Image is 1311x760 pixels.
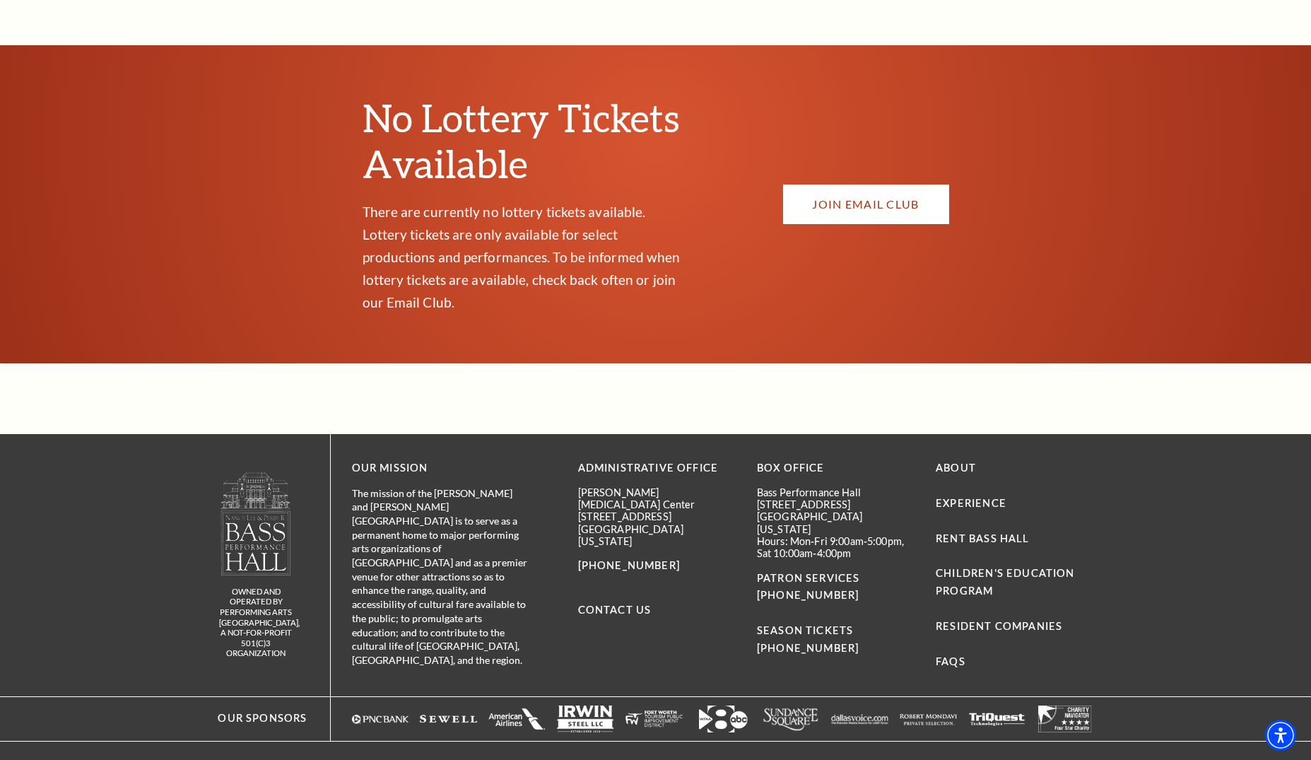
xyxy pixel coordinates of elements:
[420,706,477,732] img: The image is completely blank or white.
[694,706,751,732] img: Logo featuring the number "8" with an arrow and "abc" in a modern design.
[220,472,292,575] img: owned and operated by Performing Arts Fort Worth, A NOT-FOR-PROFIT 501(C)3 ORGANIZATION
[763,706,820,732] a: Logo of Sundance Square, featuring stylized text in white. - open in a new tab
[204,710,307,727] p: Our Sponsors
[694,706,751,732] a: Logo featuring the number "8" with an arrow and "abc" in a modern design. - open in a new tab
[363,95,691,187] h2: No Lottery Tickets Available
[625,706,683,732] img: The image is completely blank or white.
[757,570,915,605] p: PATRON SERVICES [PHONE_NUMBER]
[936,655,965,667] a: FAQs
[1037,706,1094,732] a: The image is completely blank or white. - open in a new tab
[578,604,652,616] a: Contact Us
[578,557,736,575] p: [PHONE_NUMBER]
[352,706,409,732] a: Logo of PNC Bank in white text with a triangular symbol. - open in a new tab - target website may...
[757,535,915,560] p: Hours: Mon-Fri 9:00am-5:00pm, Sat 10:00am-4:00pm
[1265,720,1296,751] div: Accessibility Menu
[219,587,293,659] p: owned and operated by Performing Arts [GEOGRAPHIC_DATA], A NOT-FOR-PROFIT 501(C)3 ORGANIZATION
[578,523,736,548] p: [GEOGRAPHIC_DATA][US_STATE]
[831,706,888,732] a: The image features a simple white background with text that appears to be a logo or brand name. -...
[488,706,546,732] img: The image is completely blank or white.
[831,706,888,732] img: The image features a simple white background with text that appears to be a logo or brand name.
[968,706,1025,732] a: The image is completely blank or white. - open in a new tab
[488,706,546,732] a: The image is completely blank or white. - open in a new tab
[968,706,1025,732] img: The image is completely blank or white.
[936,462,976,474] a: About
[578,460,736,477] p: Administrative Office
[936,620,1062,632] a: Resident Companies
[936,532,1029,544] a: Rent Bass Hall
[420,706,477,732] a: The image is completely blank or white. - open in a new tab
[783,185,949,224] a: JOIN EMAIL CLUB
[557,706,614,732] img: Logo of Irwin Steel LLC, featuring the company name in bold letters with a simple design.
[557,706,614,732] a: Logo of Irwin Steel LLC, featuring the company name in bold letters with a simple design. - open ...
[757,486,915,498] p: Bass Performance Hall
[936,497,1006,509] a: Experience
[1037,706,1094,732] img: The image is completely blank or white.
[757,498,915,510] p: [STREET_ADDRESS]
[936,567,1074,597] a: Children's Education Program
[352,706,409,732] img: Logo of PNC Bank in white text with a triangular symbol.
[757,604,915,657] p: SEASON TICKETS [PHONE_NUMBER]
[757,510,915,535] p: [GEOGRAPHIC_DATA][US_STATE]
[352,486,529,667] p: The mission of the [PERSON_NAME] and [PERSON_NAME][GEOGRAPHIC_DATA] is to serve as a permanent ho...
[578,486,736,511] p: [PERSON_NAME][MEDICAL_DATA] Center
[352,460,529,477] p: OUR MISSION
[900,706,957,732] a: The image is completely blank or white. - open in a new tab
[578,510,736,522] p: [STREET_ADDRESS]
[363,201,691,314] p: There are currently no lottery tickets available. Lottery tickets are only available for select p...
[757,460,915,477] p: BOX OFFICE
[763,706,820,732] img: Logo of Sundance Square, featuring stylized text in white.
[900,706,957,732] img: The image is completely blank or white.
